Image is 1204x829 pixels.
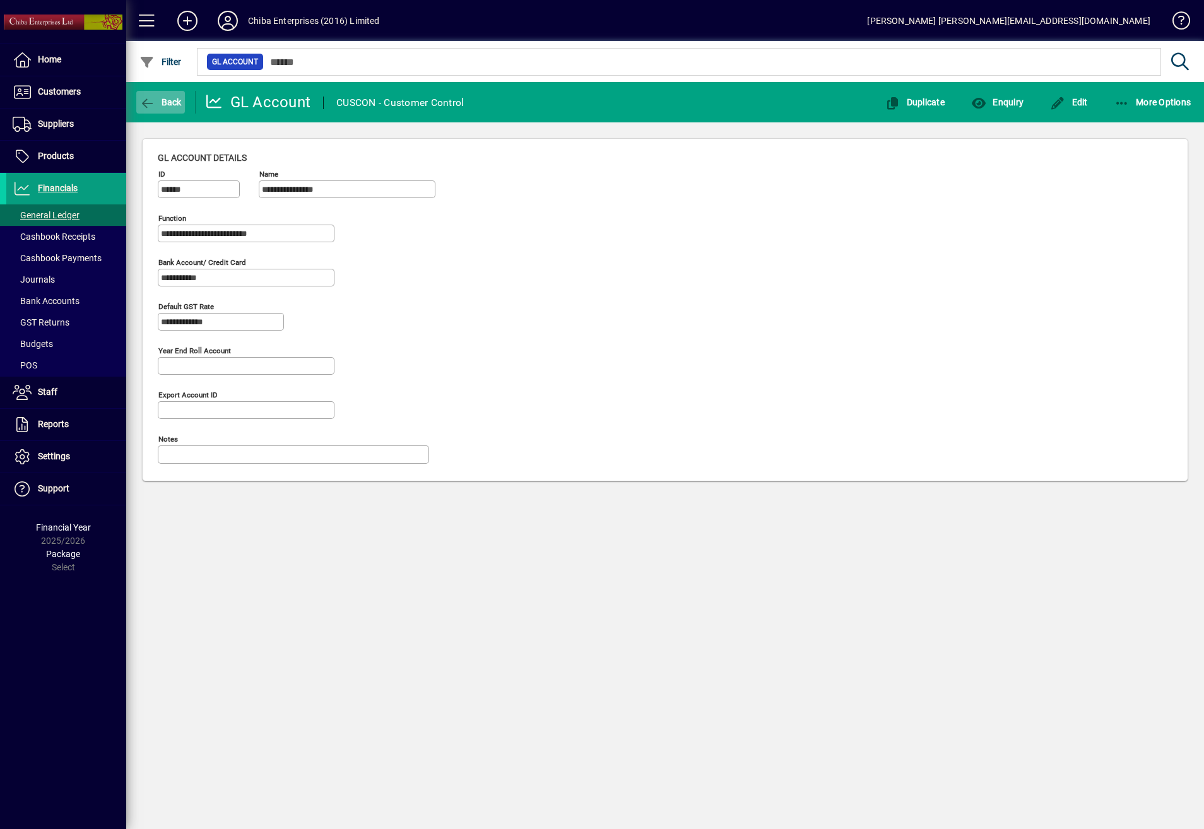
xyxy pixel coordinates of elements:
[6,355,126,376] a: POS
[6,141,126,172] a: Products
[38,183,78,193] span: Financials
[13,232,95,242] span: Cashbook Receipts
[6,312,126,333] a: GST Returns
[6,109,126,140] a: Suppliers
[136,50,185,73] button: Filter
[882,91,948,114] button: Duplicate
[6,269,126,290] a: Journals
[158,258,246,267] mat-label: Bank Account/ Credit card
[1163,3,1188,44] a: Knowledge Base
[6,333,126,355] a: Budgets
[259,170,278,179] mat-label: Name
[38,483,69,493] span: Support
[158,153,247,163] span: GL account details
[6,409,126,440] a: Reports
[13,253,102,263] span: Cashbook Payments
[126,91,196,114] app-page-header-button: Back
[13,317,69,327] span: GST Returns
[38,387,57,397] span: Staff
[336,93,464,113] div: CUSCON - Customer Control
[139,97,182,107] span: Back
[6,204,126,226] a: General Ledger
[6,377,126,408] a: Staff
[139,57,182,67] span: Filter
[136,91,185,114] button: Back
[6,247,126,269] a: Cashbook Payments
[6,473,126,505] a: Support
[13,274,55,285] span: Journals
[1114,97,1191,107] span: More Options
[971,97,1024,107] span: Enquiry
[38,451,70,461] span: Settings
[13,210,80,220] span: General Ledger
[158,391,218,399] mat-label: Export account ID
[38,86,81,97] span: Customers
[6,290,126,312] a: Bank Accounts
[968,91,1027,114] button: Enquiry
[38,119,74,129] span: Suppliers
[867,11,1150,31] div: [PERSON_NAME] [PERSON_NAME][EMAIL_ADDRESS][DOMAIN_NAME]
[38,54,61,64] span: Home
[13,339,53,349] span: Budgets
[38,151,74,161] span: Products
[46,549,80,559] span: Package
[212,56,258,68] span: GL Account
[1050,97,1088,107] span: Edit
[1111,91,1195,114] button: More Options
[885,97,945,107] span: Duplicate
[158,170,165,179] mat-label: ID
[6,44,126,76] a: Home
[158,302,214,311] mat-label: Default GST rate
[13,360,37,370] span: POS
[208,9,248,32] button: Profile
[167,9,208,32] button: Add
[248,11,380,31] div: Chiba Enterprises (2016) Limited
[6,226,126,247] a: Cashbook Receipts
[6,441,126,473] a: Settings
[36,522,91,532] span: Financial Year
[205,92,311,112] div: GL Account
[1047,91,1091,114] button: Edit
[158,214,186,223] mat-label: Function
[13,296,80,306] span: Bank Accounts
[6,76,126,108] a: Customers
[38,419,69,429] span: Reports
[158,435,178,444] mat-label: Notes
[158,346,231,355] mat-label: Year end roll account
